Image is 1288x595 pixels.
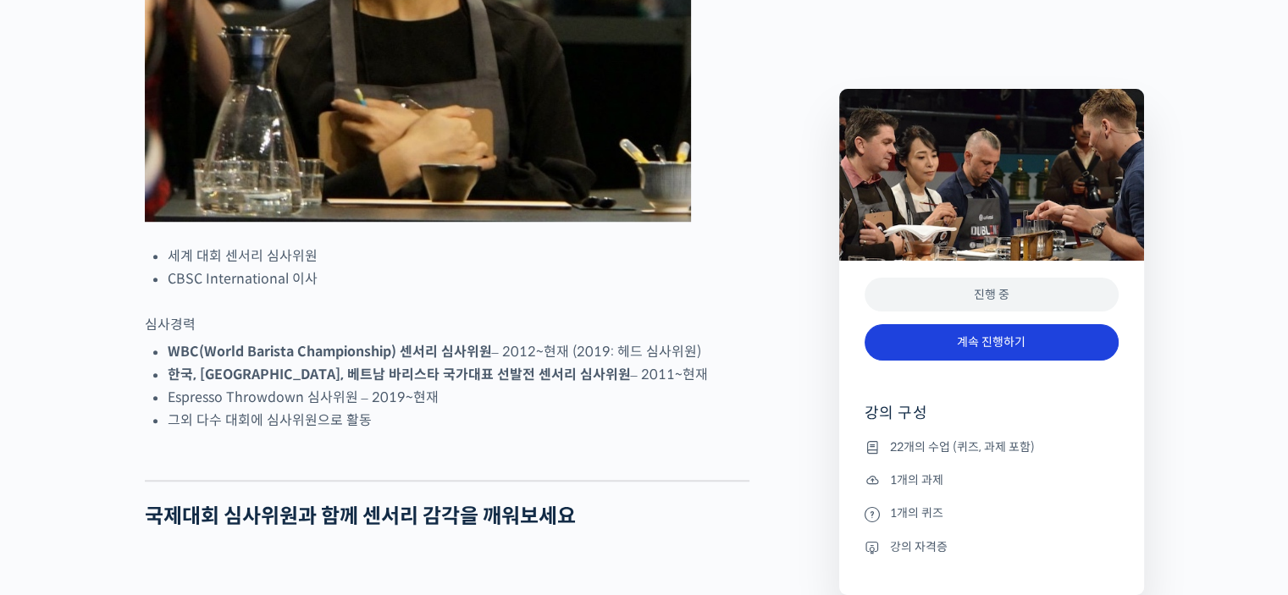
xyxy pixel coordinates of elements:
a: 대화 [112,455,218,497]
li: 22개의 수업 (퀴즈, 과제 포함) [865,437,1119,457]
span: 홈 [53,480,64,493]
li: 1개의 과제 [865,470,1119,490]
strong: 국제대회 심사위원과 함께 센서리 감각을 깨워보세요 [145,504,576,529]
h4: 강의 구성 [865,403,1119,437]
a: 홈 [5,455,112,497]
span: 대화 [155,481,175,494]
a: 설정 [218,455,325,497]
li: 강의 자격증 [865,537,1119,557]
li: – 2011~현재 [168,363,749,386]
div: 진행 중 [865,278,1119,312]
strong: 한국, [GEOGRAPHIC_DATA], 베트남 바리스타 국가대표 선발전 센서리 심사위원 [168,366,631,383]
li: Espresso Throwdown 심사위원 – 2019~현재 [168,386,749,409]
strong: WBC(World Barista Championship) 센서리 심사위원 [168,343,492,361]
li: 1개의 퀴즈 [865,504,1119,524]
p: 심사경력 [145,313,749,336]
a: 계속 진행하기 [865,324,1119,361]
span: 설정 [262,480,282,493]
li: CBSC International 이사 [168,267,749,290]
li: 그외 다수 대회에 심사위원으로 활동 [168,409,749,432]
li: – 2012~현재 (2019: 헤드 심사위원) [168,340,749,363]
li: 세계 대회 센서리 심사위원 [168,245,749,267]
